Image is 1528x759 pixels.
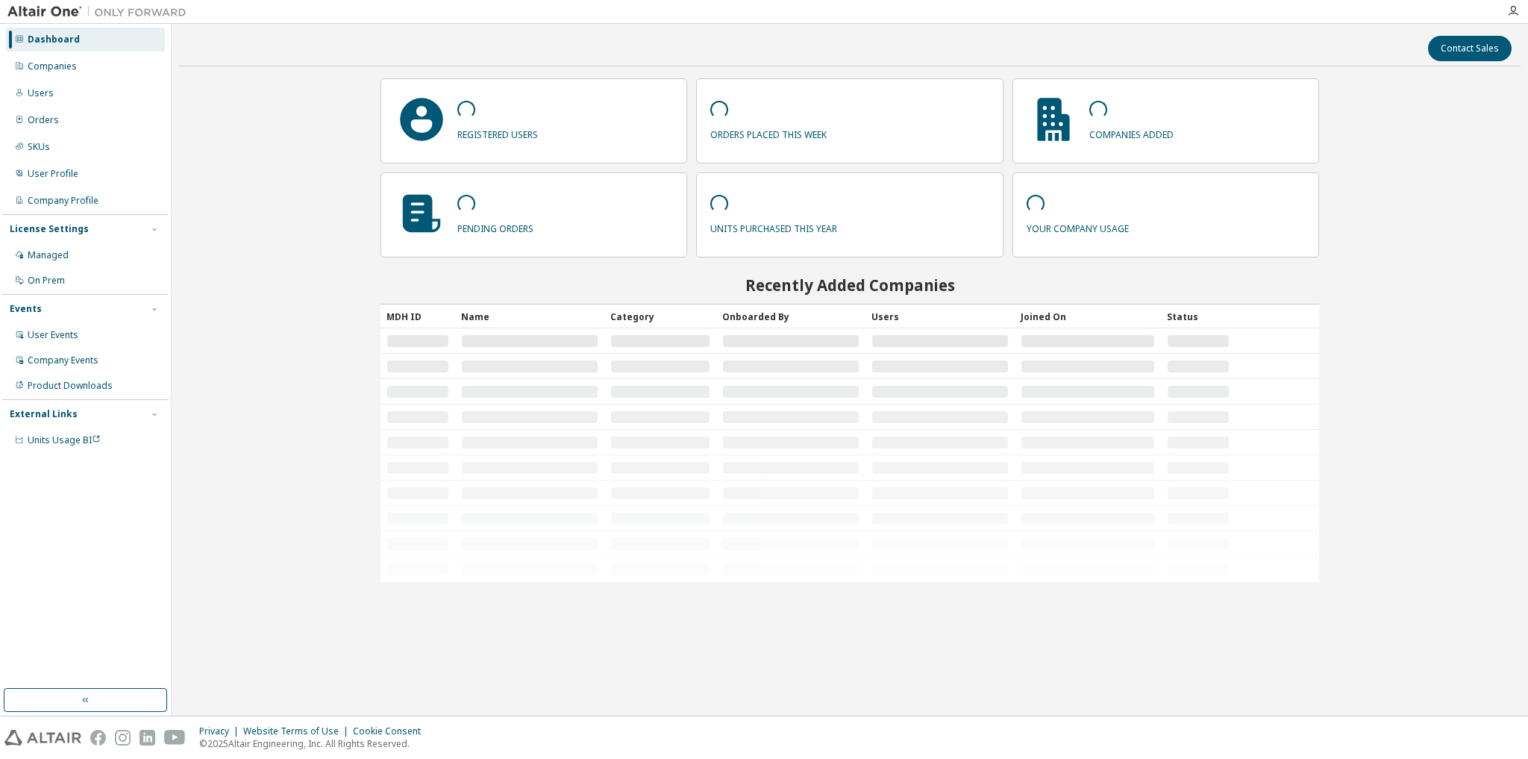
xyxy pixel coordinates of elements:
img: facebook.svg [90,730,106,746]
div: Website Terms of Use [243,725,353,737]
div: Company Events [28,354,98,366]
div: Company Profile [28,195,98,207]
p: your company usage [1027,218,1129,235]
div: License Settings [10,223,89,235]
div: Users [871,304,1009,328]
div: SKUs [28,141,50,153]
img: youtube.svg [164,730,186,746]
div: Joined On [1021,304,1156,328]
div: Orders [28,114,59,126]
div: Dashboard [28,34,80,46]
p: pending orders [457,218,533,235]
p: registered users [457,124,538,141]
img: altair_logo.svg [4,730,81,746]
p: © 2025 Altair Engineering, Inc. All Rights Reserved. [199,737,430,750]
div: Cookie Consent [353,725,430,737]
div: Users [28,87,54,99]
p: units purchased this year [710,218,837,235]
p: orders placed this week [710,124,827,141]
span: Units Usage BI [28,434,101,446]
p: companies added [1089,124,1174,141]
div: External Links [10,408,78,420]
div: Events [10,303,42,315]
button: Contact Sales [1428,36,1512,61]
div: User Events [28,329,78,341]
div: Privacy [199,725,243,737]
div: Onboarded By [722,304,859,328]
div: Name [461,304,598,328]
img: instagram.svg [115,730,131,746]
div: Managed [28,249,69,261]
div: MDH ID [386,304,449,328]
h2: Recently Added Companies [381,275,1320,295]
img: Altair One [7,4,194,19]
div: Category [610,304,710,328]
div: Product Downloads [28,380,113,392]
div: On Prem [28,275,65,287]
div: Companies [28,60,77,72]
div: Status [1167,304,1230,328]
img: linkedin.svg [140,730,155,746]
div: User Profile [28,168,78,180]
